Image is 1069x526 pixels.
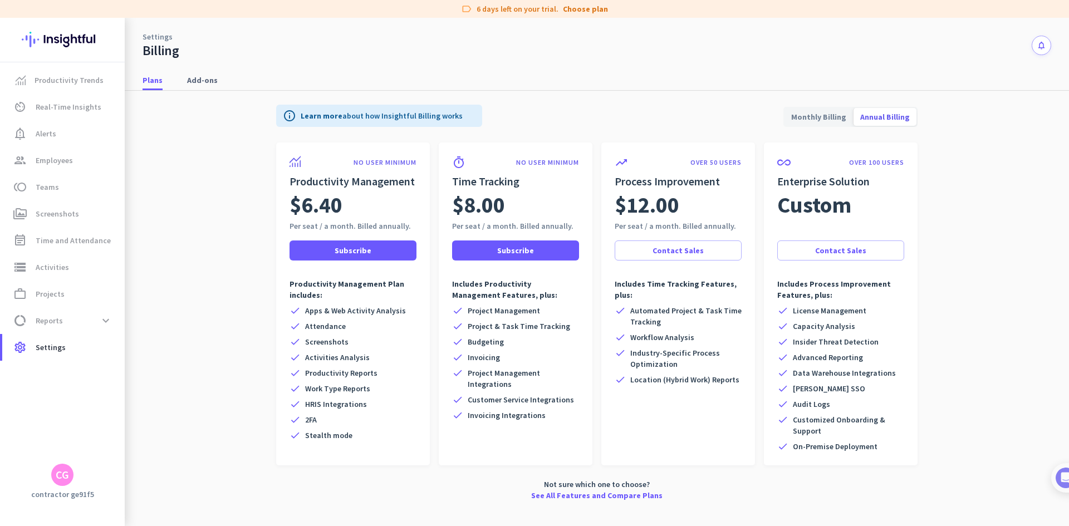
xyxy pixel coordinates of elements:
[793,336,879,347] span: Insider Threat Detection
[13,100,27,114] i: av_timer
[497,245,534,256] span: Subscribe
[615,278,742,301] p: Includes Time Tracking Features, plus:
[544,479,650,490] span: Not sure which one to choose?
[793,441,877,452] span: On-Premise Deployment
[290,430,301,441] i: check
[793,383,865,394] span: [PERSON_NAME] SSO
[143,42,179,59] div: Billing
[777,399,788,410] i: check
[777,174,904,189] h2: Enterprise Solution
[96,311,116,331] button: expand_more
[290,321,301,332] i: check
[793,414,904,436] span: Customized Onboarding & Support
[143,75,163,86] span: Plans
[630,347,742,370] span: Industry-Specific Process Optimization
[36,127,56,140] span: Alerts
[793,321,855,332] span: Capacity Analysis
[630,305,742,327] span: Automated Project & Task Time Tracking
[452,352,463,363] i: check
[615,374,626,385] i: check
[777,240,904,260] button: Contact Sales
[653,245,704,256] span: Contact Sales
[2,174,125,200] a: tollTeams
[468,394,574,405] span: Customer Service Integrations
[452,394,463,405] i: check
[290,352,301,363] i: check
[452,278,579,301] p: Includes Productivity Management Features, plus:
[777,383,788,394] i: check
[2,200,125,227] a: perm_mediaScreenshots
[531,490,663,501] a: See All Features and Compare Plans
[452,305,463,316] i: check
[290,383,301,394] i: check
[461,3,472,14] i: label
[36,287,65,301] span: Projects
[36,341,66,354] span: Settings
[290,174,416,189] h2: Productivity Management
[1032,36,1051,55] button: notifications
[290,220,416,232] div: Per seat / a month. Billed annually.
[516,158,579,167] p: NO USER MINIMUM
[452,336,463,347] i: check
[777,189,851,220] span: Custom
[290,399,301,410] i: check
[452,367,463,378] i: check
[468,410,546,421] span: Invoicing Integrations
[290,305,301,316] i: check
[452,321,463,332] i: check
[615,174,742,189] h2: Process Improvement
[305,367,377,378] span: Productivity Reports
[335,245,371,256] span: Subscribe
[452,240,579,260] button: Subscribe
[630,374,739,385] span: Location (Hybrid Work) Reports
[36,260,69,274] span: Activities
[777,321,788,332] i: check
[777,414,788,425] i: check
[305,321,346,332] span: Attendance
[777,367,788,378] i: check
[305,352,370,363] span: Activities Analysis
[305,399,367,410] span: HRIS Integrations
[301,110,463,121] p: about how Insightful Billing works
[13,154,27,167] i: group
[290,156,301,167] img: product-icon
[2,281,125,307] a: work_outlineProjects
[16,75,26,85] img: menu-item
[2,227,125,254] a: event_noteTime and Attendance
[36,100,101,114] span: Real-Time Insights
[301,111,342,121] a: Learn more
[13,207,27,220] i: perm_media
[468,305,540,316] span: Project Management
[777,156,791,169] i: all_inclusive
[2,307,125,334] a: data_usageReportsexpand_more
[452,220,579,232] div: Per seat / a month. Billed annually.
[793,367,896,378] span: Data Warehouse Integrations
[815,245,866,256] span: Contact Sales
[187,75,218,86] span: Add-ons
[452,156,465,169] i: timer
[615,332,626,343] i: check
[2,334,125,361] a: settingsSettings
[615,240,742,260] button: Contact Sales
[615,305,626,316] i: check
[35,73,104,87] span: Productivity Trends
[452,410,463,421] i: check
[305,414,317,425] span: 2FA
[793,399,830,410] span: Audit Logs
[290,414,301,425] i: check
[784,104,853,130] span: Monthly Billing
[777,278,904,301] p: Includes Process Improvement Features, plus:
[13,287,27,301] i: work_outline
[36,207,79,220] span: Screenshots
[290,336,301,347] i: check
[13,127,27,140] i: notification_important
[452,174,579,189] h2: Time Tracking
[36,314,63,327] span: Reports
[290,278,416,301] p: Productivity Management Plan includes:
[849,158,904,167] p: OVER 100 USERS
[793,352,863,363] span: Advanced Reporting
[777,441,788,452] i: check
[305,336,349,347] span: Screenshots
